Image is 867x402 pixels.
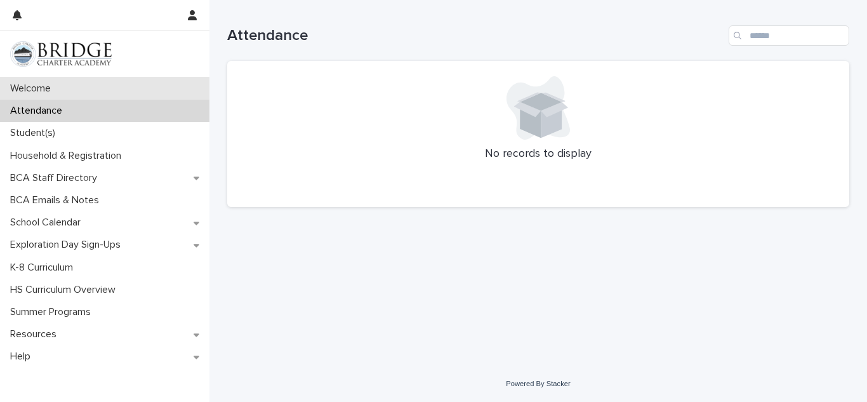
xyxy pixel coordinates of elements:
[5,262,83,274] p: K-8 Curriculum
[5,306,101,318] p: Summer Programs
[5,194,109,206] p: BCA Emails & Notes
[5,150,131,162] p: Household & Registration
[242,147,834,161] p: No records to display
[10,41,112,67] img: V1C1m3IdTEidaUdm9Hs0
[5,127,65,139] p: Student(s)
[5,105,72,117] p: Attendance
[506,380,570,387] a: Powered By Stacker
[5,83,61,95] p: Welcome
[5,351,41,363] p: Help
[5,172,107,184] p: BCA Staff Directory
[5,217,91,229] p: School Calendar
[5,328,67,340] p: Resources
[729,25,849,46] input: Search
[5,239,131,251] p: Exploration Day Sign-Ups
[5,284,126,296] p: HS Curriculum Overview
[227,27,724,45] h1: Attendance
